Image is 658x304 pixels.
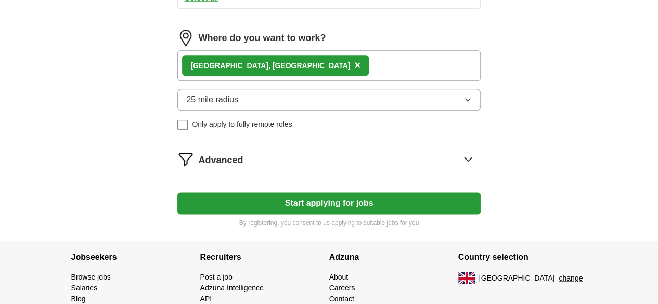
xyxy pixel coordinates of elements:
img: location.png [177,30,194,46]
p: By registering, you consent to us applying to suitable jobs for you [177,218,480,228]
a: Adzuna Intelligence [200,284,264,292]
input: Only apply to fully remote roles [177,120,188,130]
img: UK flag [458,272,475,284]
a: Careers [329,284,355,292]
a: About [329,273,349,281]
button: change [559,273,583,284]
span: × [354,59,360,71]
a: Salaries [71,284,98,292]
button: 25 mile radius [177,89,480,111]
span: Only apply to fully remote roles [192,119,292,130]
h4: Country selection [458,243,587,272]
a: API [200,295,212,303]
button: Start applying for jobs [177,192,480,214]
a: Post a job [200,273,233,281]
span: 25 mile radius [186,94,238,106]
a: Blog [71,295,86,303]
img: filter [177,151,194,167]
a: Browse jobs [71,273,111,281]
a: Contact [329,295,354,303]
span: Advanced [198,153,243,167]
label: Where do you want to work? [198,31,326,45]
button: × [354,58,360,73]
span: [GEOGRAPHIC_DATA] [479,273,555,284]
div: [GEOGRAPHIC_DATA], [GEOGRAPHIC_DATA] [190,60,350,71]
